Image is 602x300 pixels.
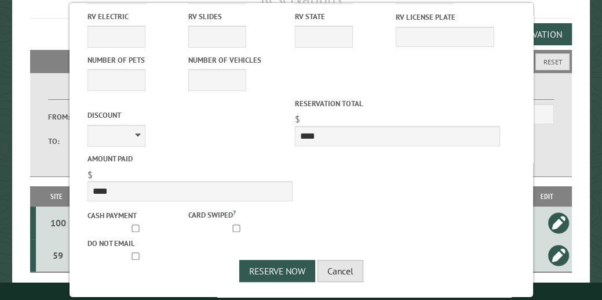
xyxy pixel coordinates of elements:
[295,98,500,109] label: Reservation Total
[41,217,75,229] div: 100
[188,55,287,66] label: Number of Vehicles
[48,86,172,100] label: Dates
[87,11,186,22] label: RV Electric
[188,208,287,221] label: Card swiped
[318,260,363,282] button: Cancel
[521,186,572,207] th: Edit
[48,111,79,122] label: From:
[535,53,570,70] button: Reset
[295,113,300,125] span: $
[36,186,77,207] th: Site
[295,11,393,22] label: RV State
[239,260,315,282] button: Reserve Now
[87,110,293,121] label: Discount
[48,136,79,147] label: To:
[188,11,287,22] label: RV Slides
[87,210,186,221] label: Cash payment
[233,208,236,216] a: ?
[87,153,293,164] label: Amount paid
[87,55,186,66] label: Number of Pets
[87,238,186,249] label: Do not email
[30,50,572,72] h2: Filters
[87,169,93,180] span: $
[41,250,75,261] div: 59
[396,12,494,23] label: RV License Plate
